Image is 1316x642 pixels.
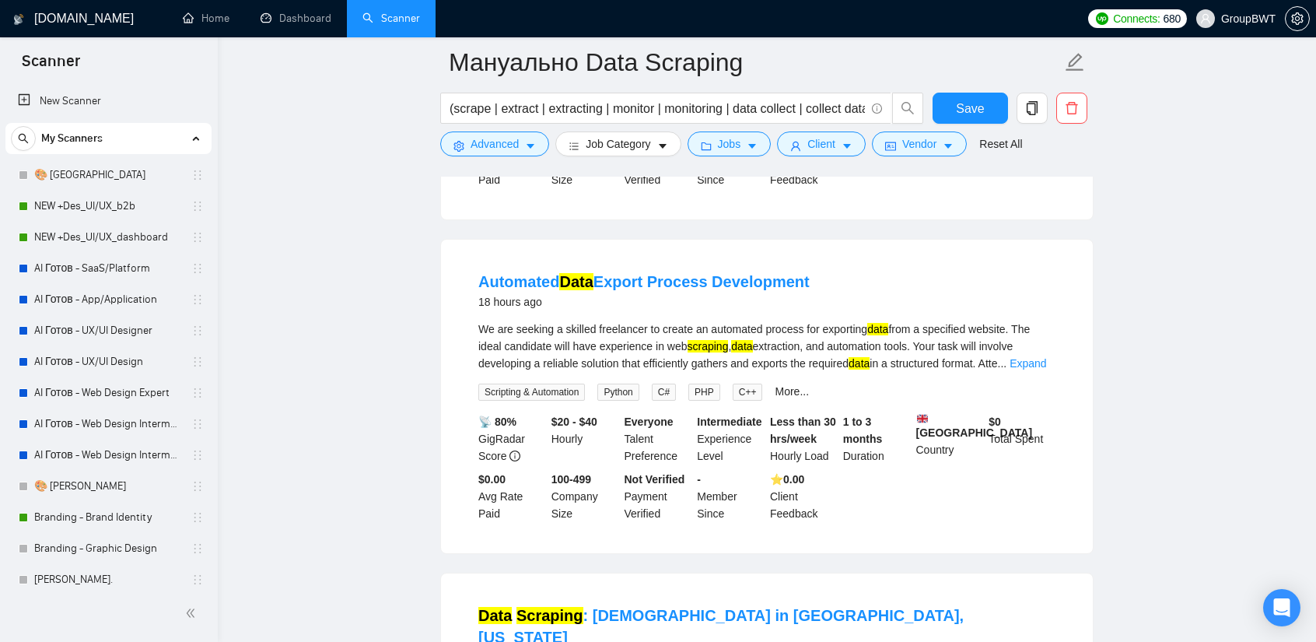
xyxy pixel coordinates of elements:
span: info-circle [509,451,520,461]
span: user [790,140,801,152]
input: Search Freelance Jobs... [450,99,865,118]
b: 📡 80% [478,416,516,428]
span: PHP [688,384,720,401]
div: 18 hours ago [478,293,810,311]
span: holder [191,200,204,212]
span: double-left [185,605,201,621]
span: holder [191,480,204,493]
div: Client Feedback [767,471,840,522]
a: AI Готов - SaaS/Platform [34,253,182,284]
b: $0.00 [478,473,506,486]
div: Open Intercom Messenger [1263,589,1300,626]
span: Scanner [9,50,93,82]
div: Duration [840,413,913,465]
div: Total Spent [985,413,1059,465]
div: Experience Level [694,413,767,465]
span: Vendor [902,135,936,153]
span: caret-down [842,140,852,152]
span: search [893,101,922,115]
li: New Scanner [5,86,212,117]
span: Connects: [1113,10,1160,27]
b: Less than 30 hrs/week [770,416,836,445]
span: C++ [733,384,763,401]
span: Jobs [718,135,741,153]
div: Avg Rate Paid [475,471,548,522]
a: AI Готов - UX/UI Designer [34,315,182,346]
img: logo [13,7,24,32]
span: holder [191,325,204,337]
button: setting [1285,6,1310,31]
b: Everyone [625,416,674,428]
a: AI Готов - UX/UI Design [34,346,182,377]
div: GigRadar Score [475,413,548,465]
input: Scanner name... [449,43,1062,82]
b: - [697,473,701,486]
span: idcard [885,140,896,152]
mark: data [867,323,888,335]
button: delete [1056,93,1087,124]
span: Scripting & Automation [478,384,585,401]
button: search [892,93,923,124]
span: Python [597,384,639,401]
a: AI Готов - Web Design Intermediate минус Developer [34,409,182,440]
button: idcardVendorcaret-down [872,132,967,156]
span: C# [652,384,676,401]
a: Reset All [979,135,1022,153]
a: NEW +Des_UI/UX_b2b [34,191,182,222]
span: holder [191,574,204,586]
b: $ 0 [989,416,1001,428]
div: Hourly [548,413,621,465]
img: 🇬🇧 [917,413,928,424]
b: Intermediate [697,416,761,428]
span: caret-down [943,140,954,152]
a: dashboardDashboard [261,12,331,25]
button: search [11,126,36,151]
b: $20 - $40 [551,416,597,428]
span: holder [191,262,204,275]
mark: Scraping [516,607,583,624]
a: 🎨 [PERSON_NAME] [34,471,182,502]
button: settingAdvancedcaret-down [440,132,549,156]
span: edit [1065,52,1085,72]
span: Advanced [471,135,519,153]
button: barsJob Categorycaret-down [555,132,681,156]
span: caret-down [657,140,668,152]
span: holder [191,231,204,244]
mark: data [849,357,870,370]
a: New Scanner [18,86,199,117]
span: delete [1057,101,1087,115]
span: user [1200,13,1211,24]
a: Branding - Brand Identity [34,502,182,533]
span: holder [191,449,204,461]
a: AI Готов - App/Application [34,284,182,315]
button: userClientcaret-down [777,132,866,156]
b: 100-499 [551,473,591,486]
div: We are seeking a skilled freelancer to create an automated process for exporting from a specified... [478,321,1055,372]
a: Expand [1010,357,1046,370]
b: 1 to 3 months [843,416,883,445]
span: ... [998,357,1007,370]
span: caret-down [525,140,536,152]
mark: Data [478,607,512,624]
div: Company Size [548,471,621,522]
button: folderJobscaret-down [688,132,772,156]
a: [PERSON_NAME]. [34,564,182,595]
a: More... [775,385,809,398]
span: holder [191,356,204,368]
b: [GEOGRAPHIC_DATA] [916,413,1033,439]
div: Member Since [694,471,767,522]
span: 680 [1164,10,1181,27]
span: setting [453,140,464,152]
span: search [12,133,35,144]
a: homeHome [183,12,229,25]
img: upwork-logo.png [1096,12,1108,25]
div: Talent Preference [621,413,695,465]
span: info-circle [872,103,882,114]
span: My Scanners [41,123,103,154]
a: NEW +Des_UI/UX_dashboard [34,222,182,253]
span: holder [191,511,204,524]
mark: data [731,340,752,353]
span: copy [1017,101,1047,115]
a: AutomatedDataExport Process Development [478,273,810,290]
span: Save [956,99,984,118]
